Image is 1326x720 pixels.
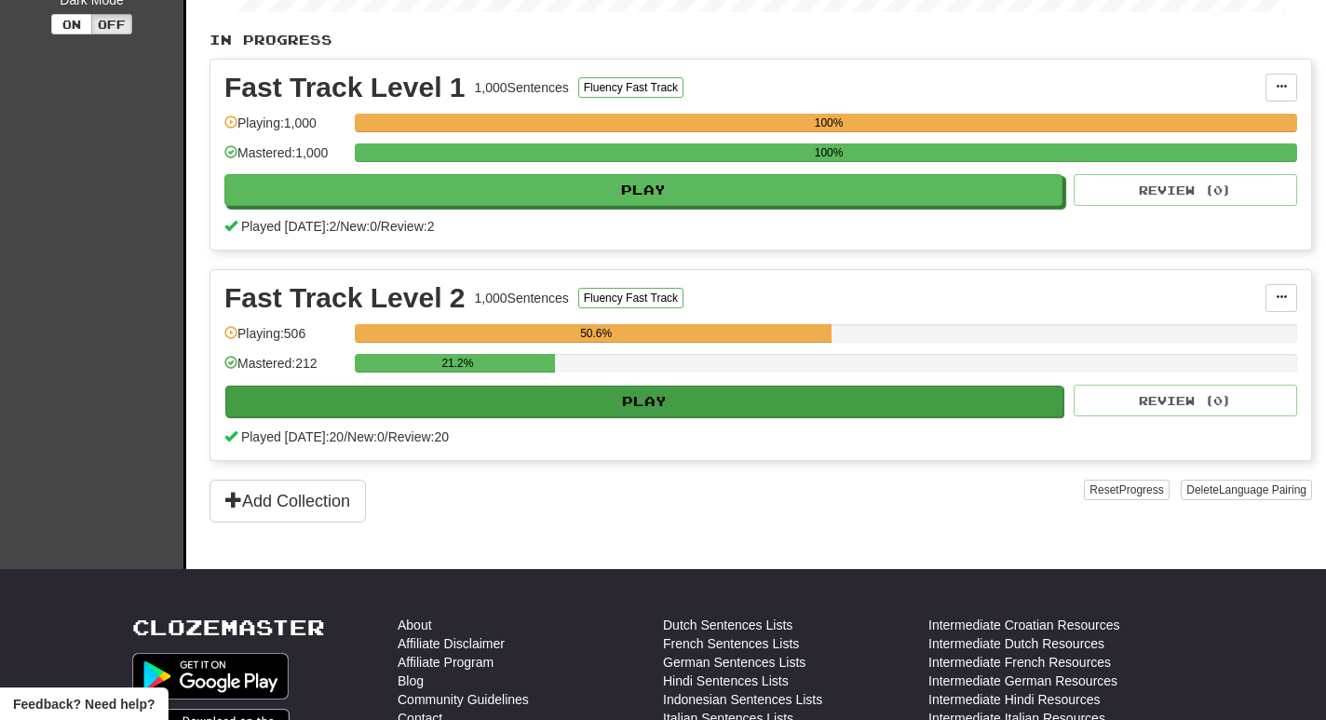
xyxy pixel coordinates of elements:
span: / [336,219,340,234]
div: Fast Track Level 1 [224,74,466,102]
button: Review (0) [1074,174,1297,206]
div: Fast Track Level 2 [224,284,466,312]
a: Affiliate Disclaimer [398,634,505,653]
button: Fluency Fast Track [578,77,683,98]
span: / [344,429,347,444]
div: 100% [360,114,1297,132]
div: 1,000 Sentences [475,289,569,307]
div: Mastered: 1,000 [224,143,345,174]
span: Review: 2 [381,219,435,234]
a: Intermediate French Resources [928,653,1111,672]
span: Open feedback widget [13,695,155,713]
span: New: 0 [347,429,385,444]
a: Indonesian Sentences Lists [663,690,822,709]
a: Clozemaster [132,616,325,639]
div: Playing: 1,000 [224,114,345,144]
button: ResetProgress [1084,480,1169,500]
a: Blog [398,672,424,690]
button: On [51,14,92,34]
button: Off [91,14,132,34]
button: Fluency Fast Track [578,288,683,308]
span: Played [DATE]: 2 [241,219,336,234]
div: Mastered: 212 [224,354,345,385]
span: Progress [1119,483,1164,496]
div: Playing: 506 [224,324,345,355]
img: Get it on Google Play [132,653,289,700]
a: Affiliate Program [398,653,494,672]
div: 100% [360,143,1297,162]
a: French Sentences Lists [663,634,799,653]
a: Intermediate Croatian Resources [928,616,1119,634]
span: / [385,429,388,444]
div: 21.2% [360,354,554,373]
button: Review (0) [1074,385,1297,416]
a: Intermediate German Resources [928,672,1117,690]
div: 50.6% [360,324,832,343]
a: Intermediate Dutch Resources [928,634,1104,653]
button: DeleteLanguage Pairing [1181,480,1312,500]
span: New: 0 [340,219,377,234]
span: Language Pairing [1219,483,1306,496]
a: Community Guidelines [398,690,529,709]
a: Intermediate Hindi Resources [928,690,1100,709]
span: Review: 20 [388,429,449,444]
a: German Sentences Lists [663,653,805,672]
a: Dutch Sentences Lists [663,616,792,634]
button: Play [225,386,1063,417]
button: Play [224,174,1062,206]
span: Played [DATE]: 20 [241,429,344,444]
span: / [377,219,381,234]
button: Add Collection [210,480,366,523]
a: About [398,616,432,634]
div: 1,000 Sentences [475,78,569,97]
a: Hindi Sentences Lists [663,672,789,690]
p: In Progress [210,31,1312,49]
